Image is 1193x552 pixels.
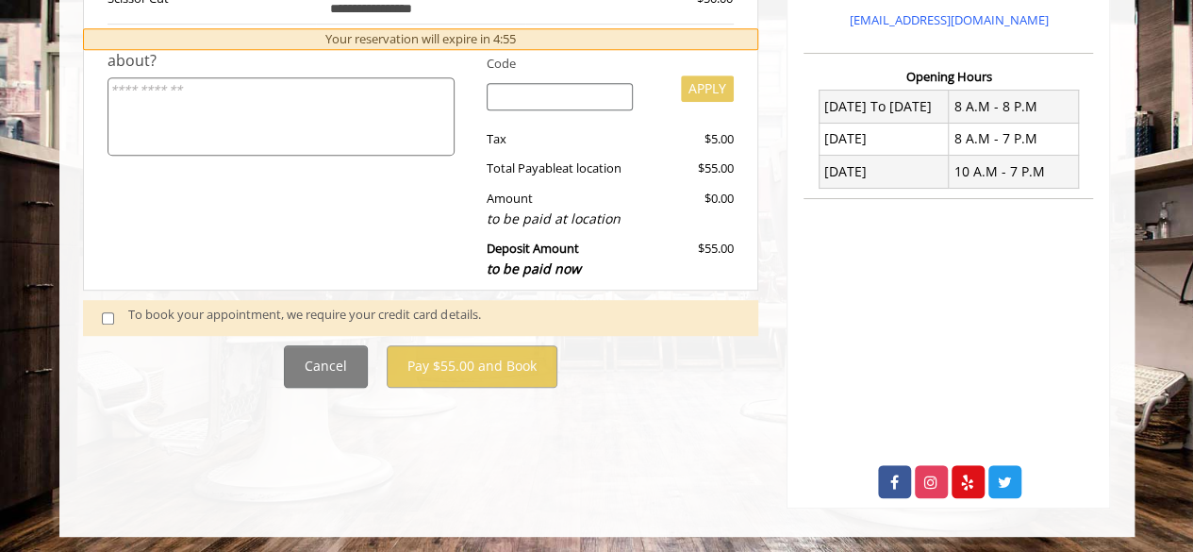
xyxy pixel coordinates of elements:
td: [DATE] To [DATE] [819,91,949,123]
div: Tax [472,129,647,149]
div: Total Payable [472,159,647,178]
div: Amount [472,189,647,229]
div: $5.00 [647,129,734,149]
div: $50.00 [647,25,734,44]
td: [DATE] [819,123,949,155]
div: Your reservation will expire in 4:55 [83,28,759,50]
button: APPLY [681,75,734,102]
td: [DATE] [819,156,949,188]
span: at location [562,159,621,176]
div: $0.00 [647,189,734,229]
button: Cancel [284,345,368,388]
div: Have any other preferences that we should know about? [108,25,473,73]
h3: Opening Hours [804,70,1093,83]
b: Deposit Amount [487,240,581,277]
div: to be paid at location [487,209,633,229]
td: 8 A.M - 7 P.M [949,123,1079,155]
span: to be paid now [487,259,581,277]
button: Pay $55.00 and Book [387,345,557,388]
div: $55.00 [647,159,734,178]
td: 8 A.M - 8 P.M [949,91,1079,123]
div: $55.00 [647,239,734,279]
a: [EMAIL_ADDRESS][DOMAIN_NAME] [849,11,1048,28]
div: Code [472,54,734,74]
td: 10 A.M - 7 P.M [949,156,1079,188]
div: To book your appointment, we require your credit card details. [128,305,739,330]
div: Sub-Total [472,25,647,44]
